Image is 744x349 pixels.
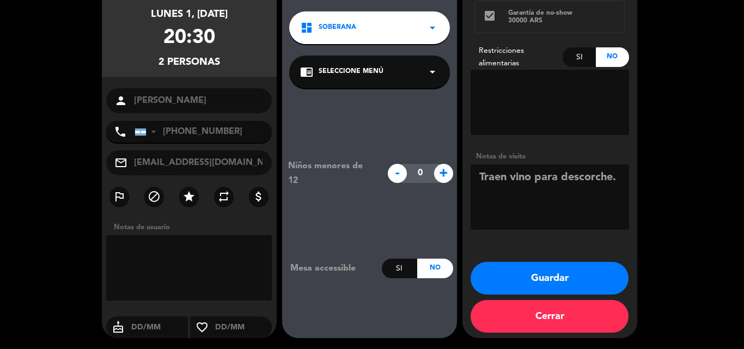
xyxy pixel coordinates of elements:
div: lunes 1, [DATE] [151,7,228,22]
i: star [182,190,196,203]
div: 20:30 [163,22,215,54]
div: No [596,47,629,67]
button: Cerrar [471,300,629,333]
div: Niños menores de 12 [280,159,382,187]
i: mail_outline [114,156,127,169]
i: attach_money [252,190,265,203]
div: Notas de visita [471,151,629,162]
div: 2 personas [158,54,220,70]
div: Garantía de no-show [508,9,617,17]
div: Si [382,259,417,278]
span: - [388,164,407,183]
i: repeat [217,190,230,203]
div: 30000 ARS [508,17,617,25]
input: DD/MM [130,321,188,334]
span: + [434,164,453,183]
div: Restricciones alimentarias [471,45,563,70]
div: Si [563,47,596,67]
i: outlined_flag [113,190,126,203]
i: dashboard [300,21,313,34]
input: DD/MM [214,321,272,334]
i: check_box [483,9,496,22]
i: arrow_drop_down [426,65,439,78]
i: block [148,190,161,203]
div: Argentina: +54 [135,121,160,142]
div: Notas de usuario [108,222,277,233]
i: cake [106,321,130,334]
i: favorite_border [190,321,214,334]
span: Soberana [319,22,356,33]
div: No [417,259,453,278]
div: Mesa accessible [282,261,382,275]
i: person [114,94,127,107]
button: Guardar [471,262,629,295]
i: arrow_drop_down [426,21,439,34]
i: phone [114,125,127,138]
span: Seleccione Menú [319,66,383,77]
i: chrome_reader_mode [300,65,313,78]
